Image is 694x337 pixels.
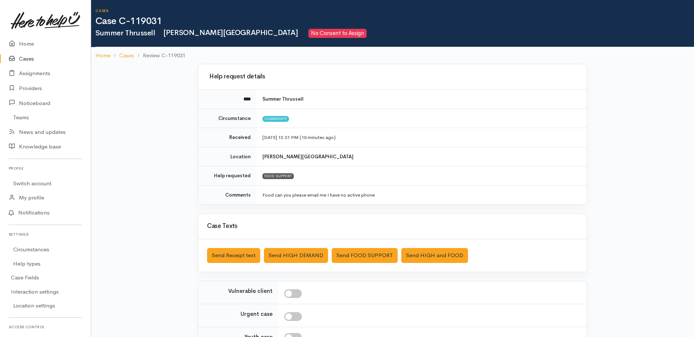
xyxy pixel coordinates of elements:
label: Urgent case [241,310,273,318]
td: Circumstance [198,109,257,128]
li: Review C-119031 [134,51,186,60]
a: Home [95,51,110,60]
a: Cases [119,51,134,60]
button: Send FOOD SUPPORT [332,248,398,263]
h6: Settings [9,229,82,239]
b: [PERSON_NAME][GEOGRAPHIC_DATA] [262,154,354,160]
button: Send HIGH DEMAND [264,248,328,263]
button: Send HIGH and FOOD [401,248,468,263]
td: Location [198,147,257,166]
h2: Summer Thrussell [95,29,694,38]
span: [PERSON_NAME][GEOGRAPHIC_DATA] [160,28,298,37]
div: FOOD SUPPORT [262,173,294,179]
h3: Help request details [207,73,578,80]
h6: Profile [9,163,82,173]
h6: Access control [9,322,82,332]
td: Comments [198,185,257,204]
td: Help requested [198,166,257,186]
h1: Case C-119031 [95,16,694,27]
nav: breadcrumb [91,47,694,64]
h3: Case Texts [207,223,578,230]
b: Summer Thrussell [262,96,304,102]
span: No Consent to Assign [308,29,367,38]
button: Send Receipt text [207,248,260,263]
td: Food can you please email me I have no active phone [257,185,587,204]
h6: Cases [95,9,694,13]
label: Vulnerable client [228,287,273,295]
span: Community [262,116,289,122]
td: Received [198,128,257,147]
td: [DATE] 12:31 PM (10 minutes ago) [257,128,587,147]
